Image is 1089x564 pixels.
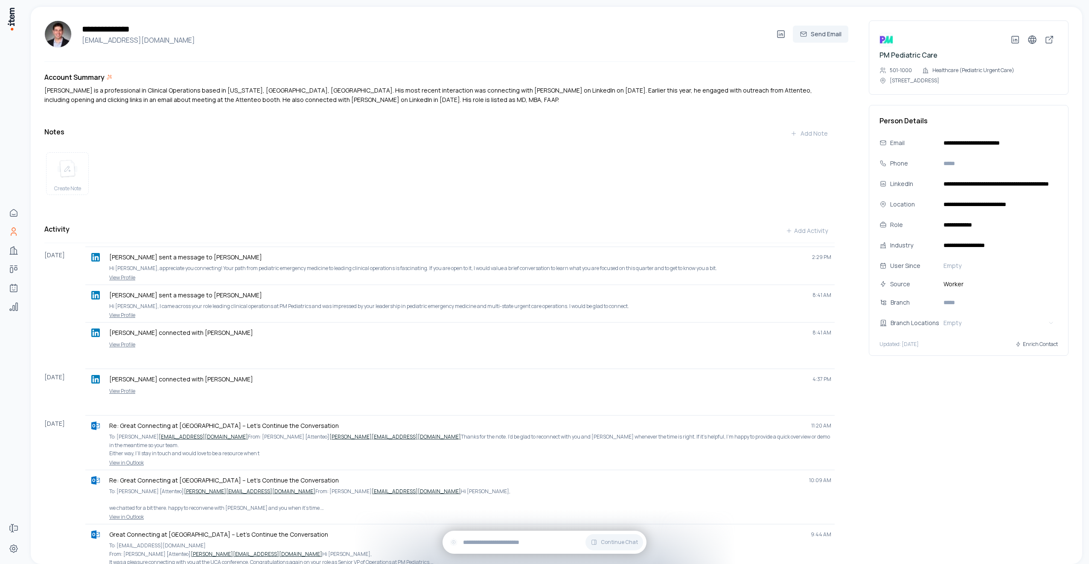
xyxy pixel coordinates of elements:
div: Branch Locations [891,318,945,328]
a: Analytics [5,298,22,315]
a: View Profile [89,312,831,319]
a: [EMAIL_ADDRESS][DOMAIN_NAME] [159,433,248,440]
a: PM Pediatric Care [879,50,938,60]
p: we chatted for a bit there. happy to reconvene with [PERSON_NAME] and you when it's time. [109,504,831,512]
span: Continue Chat [601,539,638,546]
div: [DATE] [44,247,85,352]
p: [STREET_ADDRESS] [890,77,939,84]
a: Agents [5,279,22,297]
p: [PERSON_NAME] connected with [PERSON_NAME] [109,329,806,337]
div: Phone [890,159,937,168]
p: Hi [PERSON_NAME], appreciate you connecting! Your path from pediatric emergency medicine to leadi... [109,264,831,273]
button: Send Email [793,26,848,43]
p: [PERSON_NAME] sent a message to [PERSON_NAME] [109,291,806,299]
div: Branch [891,298,945,307]
span: 9:44 AM [811,531,831,538]
span: 10:09 AM [809,477,831,484]
span: Empty [943,262,961,270]
img: David Mathison [44,20,72,48]
img: outlook logo [91,530,100,539]
a: View Profile [89,341,831,348]
div: Role [890,220,937,230]
span: 4:37 PM [812,376,831,383]
p: To: [PERSON_NAME] [Attenteo] From: [PERSON_NAME] Hi [PERSON_NAME], [109,487,831,496]
p: [PERSON_NAME] sent a message to [PERSON_NAME] [109,253,805,262]
img: linkedin logo [91,291,100,299]
button: Enrich Contact [1015,337,1058,352]
a: People [5,223,22,240]
img: PM Pediatric Care [879,33,893,47]
img: Item Brain Logo [7,7,15,31]
a: Settings [5,540,22,557]
p: Great Connecting at [GEOGRAPHIC_DATA] – Let’s Continue the Conversation [109,530,804,539]
span: Create Note [54,185,81,192]
a: Companies [5,242,22,259]
div: Location [890,200,937,209]
div: User Since [890,261,937,270]
span: 8:41 AM [812,329,831,336]
img: linkedin logo [91,329,100,337]
a: View Profile [89,274,831,281]
h3: Account Summary [44,72,105,82]
button: Continue Chat [585,534,643,550]
h3: Activity [44,224,70,234]
a: Deals [5,261,22,278]
img: create note [57,160,78,178]
button: Add Note [783,125,835,142]
h4: [EMAIL_ADDRESS][DOMAIN_NAME] [79,35,772,45]
a: [PERSON_NAME][EMAIL_ADDRESS][DOMAIN_NAME] [184,488,315,495]
div: Continue Chat [443,531,646,554]
img: outlook logo [91,476,100,485]
p: Healthcare (Pediatric Urgent Care) [932,67,1014,74]
a: [EMAIL_ADDRESS][DOMAIN_NAME] [372,488,461,495]
span: Worker [940,279,1058,289]
p: 501-1000 [890,67,912,74]
a: View Profile [89,388,831,395]
h3: Notes [44,127,64,137]
span: 11:20 AM [811,422,831,429]
img: linkedin logo [91,253,100,262]
span: 2:29 PM [812,254,831,261]
span: 8:41 AM [812,292,831,299]
div: Email [890,138,937,148]
h3: Person Details [879,116,1058,126]
img: outlook logo [91,422,100,430]
a: View in Outlook [89,514,831,520]
div: [DATE] [44,369,85,398]
p: Re: Great Connecting at [GEOGRAPHIC_DATA] – Let’s Continue the Conversation [109,422,804,430]
button: Empty [940,259,1058,273]
p: To: [PERSON_NAME] From: [PERSON_NAME] [Attenteo] Thanks for the note. I’d be glad to reconnect wi... [109,433,831,458]
img: linkedin logo [91,375,100,384]
p: Re: Great Connecting at [GEOGRAPHIC_DATA] – Let’s Continue the Conversation [109,476,802,485]
div: LinkedIn [890,179,937,189]
p: [PERSON_NAME] connected with [PERSON_NAME] [109,375,806,384]
a: Home [5,204,22,221]
p: Updated: [DATE] [879,341,919,348]
div: Add Note [790,129,828,138]
div: Source [890,279,937,289]
p: [PERSON_NAME] is a professional in Clinical Operations based in [US_STATE], [GEOGRAPHIC_DATA], [G... [44,86,835,105]
button: Add Activity [779,222,835,239]
p: Hi [PERSON_NAME], I came across your role leading clinical operations at PM Pediatrics and was im... [109,302,831,311]
a: View in Outlook [89,459,831,466]
div: Industry [890,241,937,250]
a: [PERSON_NAME][EMAIL_ADDRESS][DOMAIN_NAME] [191,550,322,558]
a: [PERSON_NAME][EMAIL_ADDRESS][DOMAIN_NAME] [329,433,461,440]
button: create noteCreate Note [46,152,89,195]
a: Forms [5,520,22,537]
